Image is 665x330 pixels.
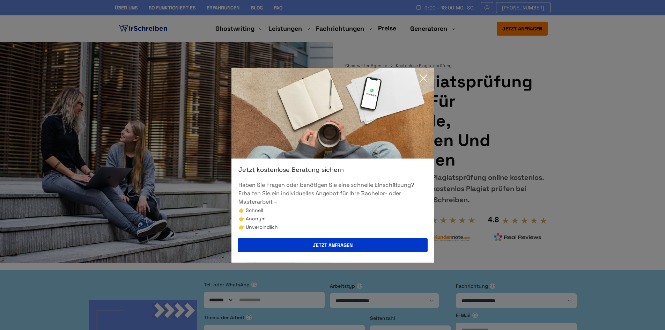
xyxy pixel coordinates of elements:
li: 👉 Anonym [238,214,427,223]
button: Jetzt anfragen [238,238,428,252]
li: 👉 Schnell [238,206,427,214]
p: Haben Sie Fragen oder benötigen Sie eine schnelle Einschätzung? Erhalten Sie ein individuelles An... [238,181,427,206]
li: 👉 Unverbindlich [238,223,427,231]
img: exit [231,68,434,159]
div: Jetzt kostenlose Beratung sichern [231,166,434,174]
